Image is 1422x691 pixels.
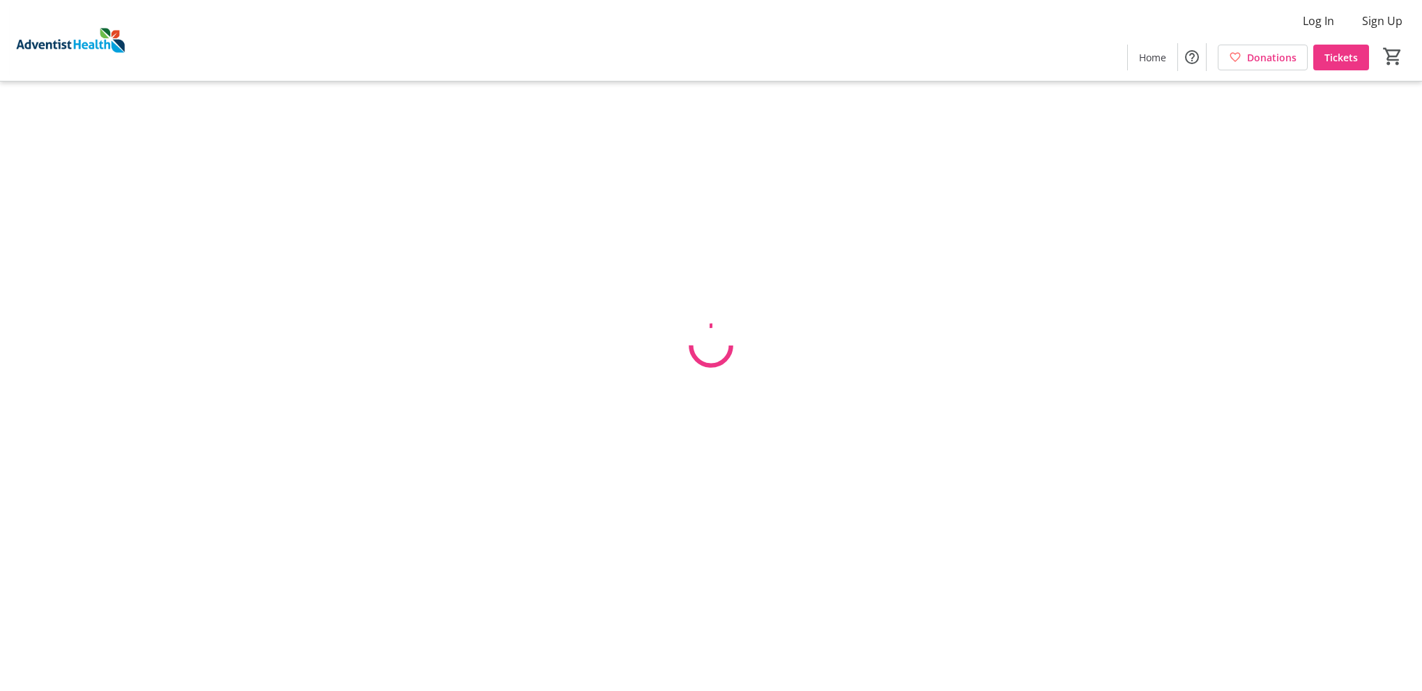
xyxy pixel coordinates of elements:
span: Sign Up [1362,13,1402,29]
span: Home [1139,50,1166,65]
img: Adventist Health's Logo [8,6,132,75]
button: Sign Up [1351,10,1414,32]
span: Donations [1247,50,1297,65]
button: Help [1178,43,1206,71]
button: Log In [1292,10,1345,32]
span: Tickets [1324,50,1358,65]
a: Tickets [1313,45,1369,70]
a: Home [1128,45,1177,70]
button: Cart [1380,44,1405,69]
a: Donations [1218,45,1308,70]
span: Log In [1303,13,1334,29]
